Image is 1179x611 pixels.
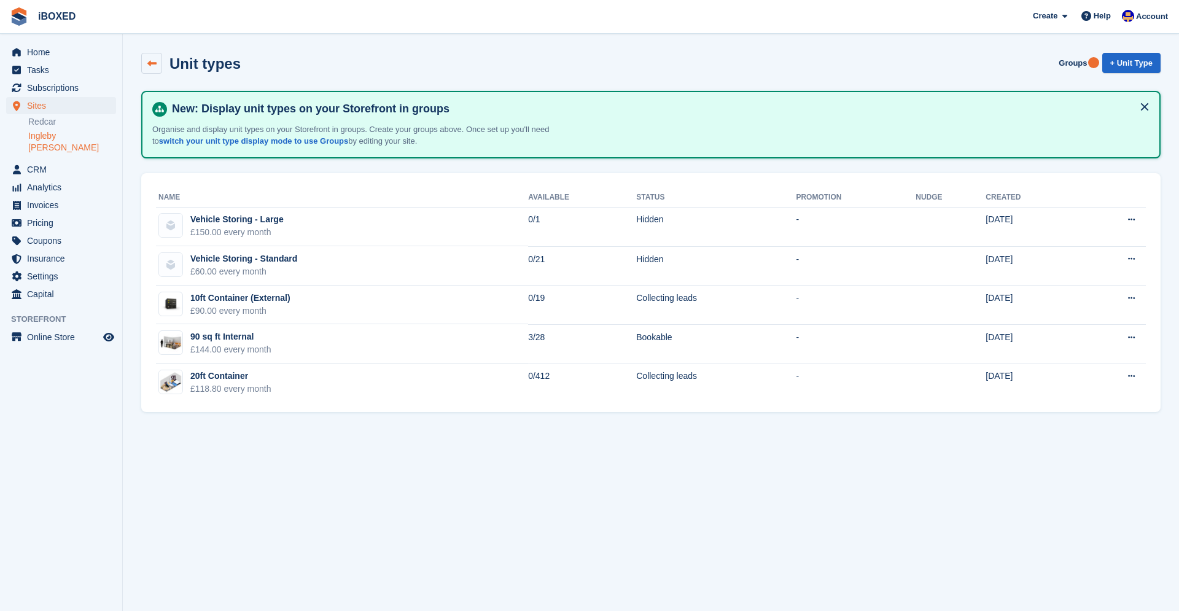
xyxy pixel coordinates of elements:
[159,370,182,394] img: Container-Isometric-Views-20ft.jpg
[916,188,986,208] th: Nudge
[986,324,1078,364] td: [DATE]
[1033,10,1057,22] span: Create
[6,79,116,96] a: menu
[528,324,636,364] td: 3/28
[159,136,348,146] a: switch your unit type display mode to use Groups
[6,161,116,178] a: menu
[6,197,116,214] a: menu
[190,292,290,305] div: 10ft Container (External)
[190,265,297,278] div: £60.00 every month
[796,246,916,286] td: -
[6,97,116,114] a: menu
[6,61,116,79] a: menu
[636,188,796,208] th: Status
[101,330,116,344] a: Preview store
[27,250,101,267] span: Insurance
[636,246,796,286] td: Hidden
[190,370,271,383] div: 20ft Container
[1054,53,1092,73] a: Groups
[28,130,116,154] a: Ingleby [PERSON_NAME]
[528,286,636,325] td: 0/19
[6,268,116,285] a: menu
[33,6,80,26] a: iBOXED
[190,383,271,395] div: £118.80 every month
[27,44,101,61] span: Home
[6,232,116,249] a: menu
[27,61,101,79] span: Tasks
[796,207,916,246] td: -
[27,232,101,249] span: Coupons
[27,161,101,178] span: CRM
[27,286,101,303] span: Capital
[796,188,916,208] th: Promotion
[1088,57,1099,68] div: Tooltip anchor
[190,226,284,239] div: £150.00 every month
[6,329,116,346] a: menu
[1094,10,1111,22] span: Help
[6,250,116,267] a: menu
[27,329,101,346] span: Online Store
[528,364,636,402] td: 0/412
[986,207,1078,246] td: [DATE]
[10,7,28,26] img: stora-icon-8386f47178a22dfd0bd8f6a31ec36ba5ce8667c1dd55bd0f319d3a0aa187defe.svg
[6,44,116,61] a: menu
[636,286,796,325] td: Collecting leads
[528,246,636,286] td: 0/21
[156,188,528,208] th: Name
[190,213,284,226] div: Vehicle Storing - Large
[27,97,101,114] span: Sites
[636,207,796,246] td: Hidden
[27,197,101,214] span: Invoices
[190,252,297,265] div: Vehicle Storing - Standard
[986,246,1078,286] td: [DATE]
[636,364,796,402] td: Collecting leads
[528,188,636,208] th: Available
[190,343,271,356] div: £144.00 every month
[27,214,101,232] span: Pricing
[796,324,916,364] td: -
[6,286,116,303] a: menu
[27,179,101,196] span: Analytics
[796,286,916,325] td: -
[190,305,290,317] div: £90.00 every month
[28,116,116,128] a: Redcar
[1136,10,1168,23] span: Account
[1102,53,1161,73] a: + Unit Type
[152,123,582,147] p: Organise and display unit types on your Storefront in groups. Create your groups above. Once set ...
[1122,10,1134,22] img: Noor Rashid
[159,334,182,352] img: 100-sqft-unit.jpg
[27,79,101,96] span: Subscriptions
[6,179,116,196] a: menu
[167,102,1150,116] h4: New: Display unit types on your Storefront in groups
[159,253,182,276] img: blank-unit-type-icon-ffbac7b88ba66c5e286b0e438baccc4b9c83835d4c34f86887a83fc20ec27e7b.svg
[169,55,241,72] h2: Unit types
[190,330,271,343] div: 90 sq ft Internal
[528,207,636,246] td: 0/1
[27,268,101,285] span: Settings
[159,296,182,312] img: 10ft.png
[159,214,182,237] img: blank-unit-type-icon-ffbac7b88ba66c5e286b0e438baccc4b9c83835d4c34f86887a83fc20ec27e7b.svg
[6,214,116,232] a: menu
[796,364,916,402] td: -
[986,286,1078,325] td: [DATE]
[986,364,1078,402] td: [DATE]
[11,313,122,325] span: Storefront
[636,324,796,364] td: Bookable
[986,188,1078,208] th: Created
